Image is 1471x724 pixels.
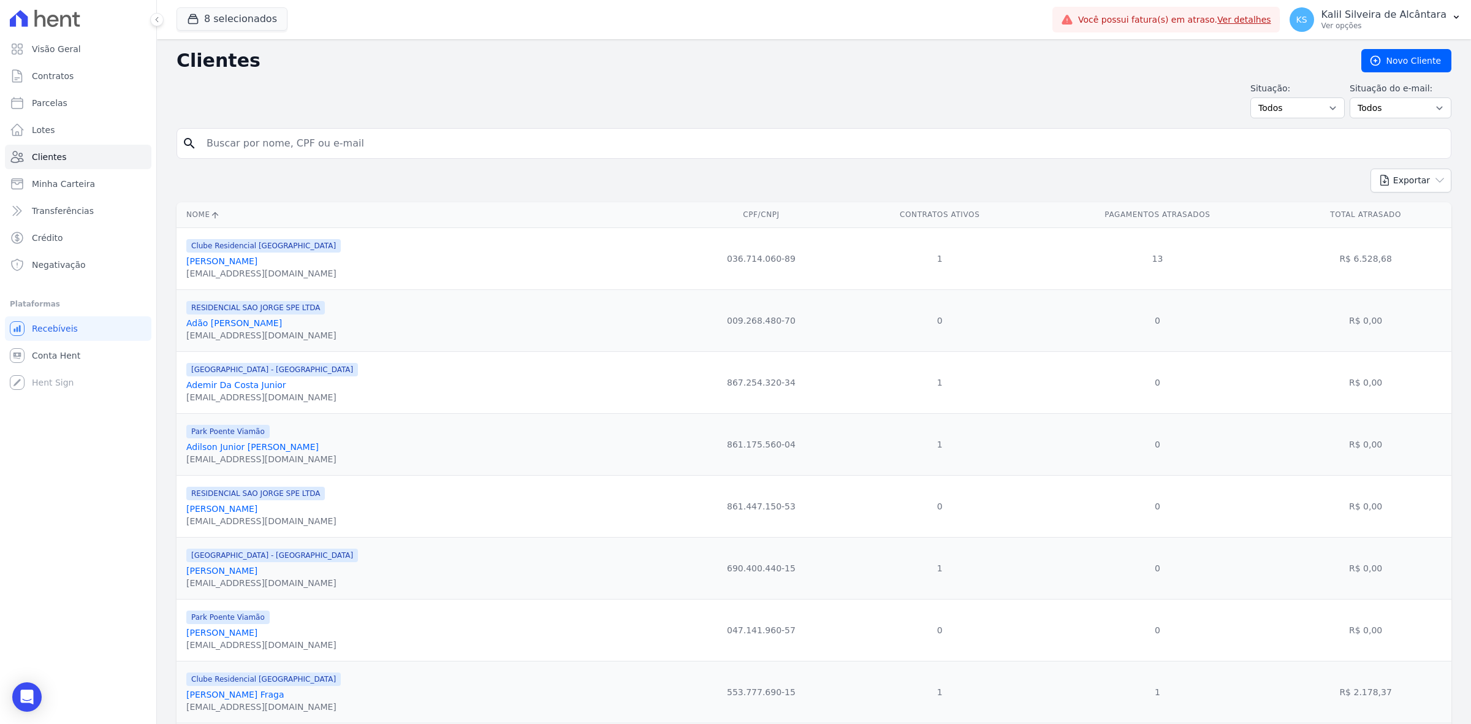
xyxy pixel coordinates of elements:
label: Situação do e-mail: [1350,82,1451,95]
a: Novo Cliente [1361,49,1451,72]
span: Minha Carteira [32,178,95,190]
a: [PERSON_NAME] [186,256,257,266]
span: Você possui fatura(s) em atraso. [1078,13,1271,26]
th: Pagamentos Atrasados [1035,202,1280,227]
td: 861.447.150-53 [678,475,845,537]
td: 036.714.060-89 [678,227,845,289]
i: search [182,136,197,151]
span: Clube Residencial [GEOGRAPHIC_DATA] [186,673,341,686]
td: 1 [1035,661,1280,723]
div: Plataformas [10,297,146,311]
span: Recebíveis [32,322,78,335]
a: [PERSON_NAME] [186,628,257,638]
span: Negativação [32,259,86,271]
span: Clientes [32,151,66,163]
a: Parcelas [5,91,151,115]
td: 861.175.560-04 [678,413,845,475]
td: R$ 0,00 [1280,537,1451,599]
a: Adilson Junior [PERSON_NAME] [186,442,319,452]
td: 009.268.480-70 [678,289,845,351]
td: 0 [845,475,1035,537]
span: KS [1296,15,1307,24]
td: 0 [845,599,1035,661]
span: Park Poente Viamão [186,425,270,438]
td: R$ 2.178,37 [1280,661,1451,723]
td: R$ 0,00 [1280,599,1451,661]
td: R$ 0,00 [1280,413,1451,475]
span: Transferências [32,205,94,217]
div: [EMAIL_ADDRESS][DOMAIN_NAME] [186,267,341,280]
label: Situação: [1250,82,1345,95]
span: RESIDENCIAL SAO JORGE SPE LTDA [186,301,325,314]
td: 1 [845,537,1035,599]
a: Adão [PERSON_NAME] [186,318,282,328]
td: 1 [845,227,1035,289]
a: Crédito [5,226,151,250]
td: 1 [845,661,1035,723]
button: KS Kalil Silveira de Alcântara Ver opções [1280,2,1471,37]
a: [PERSON_NAME] [186,566,257,576]
td: 0 [1035,289,1280,351]
button: Exportar [1370,169,1451,192]
a: Ver detalhes [1217,15,1271,25]
span: Crédito [32,232,63,244]
span: Parcelas [32,97,67,109]
td: 047.141.960-57 [678,599,845,661]
span: Visão Geral [32,43,81,55]
span: Clube Residencial [GEOGRAPHIC_DATA] [186,239,341,253]
span: Conta Hent [32,349,80,362]
td: 0 [845,289,1035,351]
a: [PERSON_NAME] [186,504,257,514]
td: 0 [1035,599,1280,661]
a: Contratos [5,64,151,88]
p: Kalil Silveira de Alcântara [1321,9,1446,21]
a: Ademir Da Costa Junior [186,380,286,390]
td: 867.254.320-34 [678,351,845,413]
td: 1 [845,351,1035,413]
span: RESIDENCIAL SAO JORGE SPE LTDA [186,487,325,500]
a: Lotes [5,118,151,142]
a: [PERSON_NAME] Fraga [186,690,284,699]
td: R$ 0,00 [1280,289,1451,351]
a: Clientes [5,145,151,169]
span: [GEOGRAPHIC_DATA] - [GEOGRAPHIC_DATA] [186,363,358,376]
div: [EMAIL_ADDRESS][DOMAIN_NAME] [186,577,358,589]
a: Minha Carteira [5,172,151,196]
div: [EMAIL_ADDRESS][DOMAIN_NAME] [186,701,341,713]
td: 0 [1035,413,1280,475]
button: 8 selecionados [177,7,287,31]
a: Transferências [5,199,151,223]
td: R$ 6.528,68 [1280,227,1451,289]
td: 553.777.690-15 [678,661,845,723]
td: 0 [1035,475,1280,537]
th: Total Atrasado [1280,202,1451,227]
th: CPF/CNPJ [678,202,845,227]
div: Open Intercom Messenger [12,682,42,712]
div: [EMAIL_ADDRESS][DOMAIN_NAME] [186,639,336,651]
td: 0 [1035,537,1280,599]
a: Negativação [5,253,151,277]
div: [EMAIL_ADDRESS][DOMAIN_NAME] [186,515,336,527]
td: 13 [1035,227,1280,289]
td: 690.400.440-15 [678,537,845,599]
div: [EMAIL_ADDRESS][DOMAIN_NAME] [186,391,358,403]
th: Contratos Ativos [845,202,1035,227]
span: [GEOGRAPHIC_DATA] - [GEOGRAPHIC_DATA] [186,549,358,562]
a: Recebíveis [5,316,151,341]
td: R$ 0,00 [1280,351,1451,413]
span: Park Poente Viamão [186,611,270,624]
td: 1 [845,413,1035,475]
th: Nome [177,202,678,227]
h2: Clientes [177,50,1342,72]
span: Lotes [32,124,55,136]
div: [EMAIL_ADDRESS][DOMAIN_NAME] [186,329,336,341]
a: Conta Hent [5,343,151,368]
input: Buscar por nome, CPF ou e-mail [199,131,1446,156]
div: [EMAIL_ADDRESS][DOMAIN_NAME] [186,453,336,465]
td: R$ 0,00 [1280,475,1451,537]
td: 0 [1035,351,1280,413]
span: Contratos [32,70,74,82]
p: Ver opções [1321,21,1446,31]
a: Visão Geral [5,37,151,61]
